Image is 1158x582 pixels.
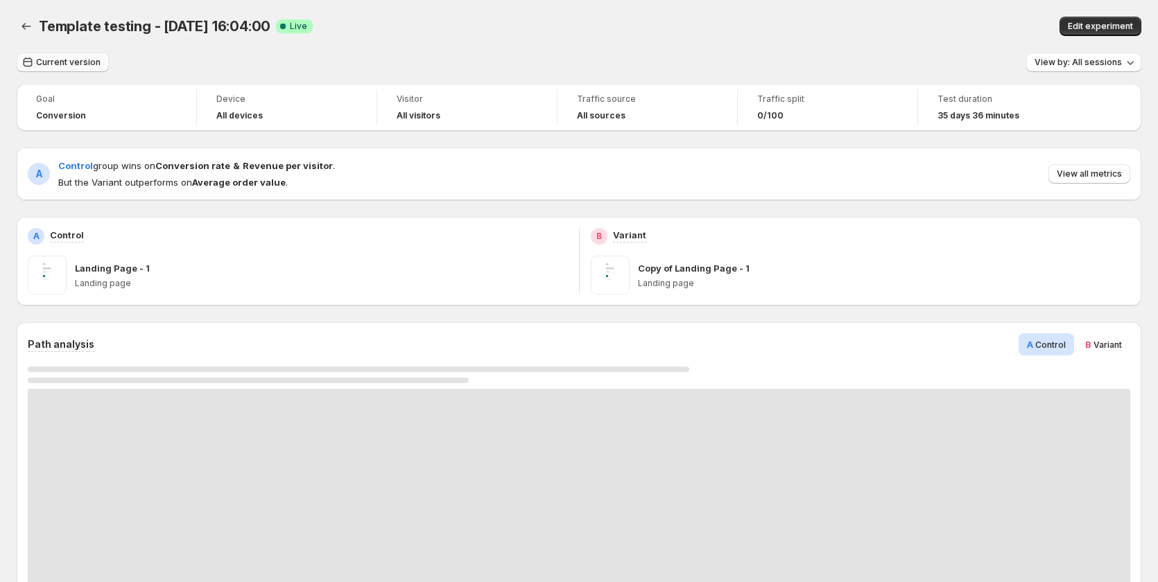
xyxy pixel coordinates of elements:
h3: Path analysis [28,337,94,351]
p: Landing page [638,278,1131,289]
h2: A [36,167,42,181]
span: Device [216,94,357,105]
a: VisitorAll visitors [397,92,537,123]
span: group wins on . [58,160,335,171]
strong: Average order value [192,177,286,188]
h2: A [33,231,40,242]
a: GoalConversion [36,92,177,123]
span: 0/100 [757,110,784,121]
a: Traffic sourceAll sources [577,92,718,123]
h4: All devices [216,110,263,121]
p: Copy of Landing Page - 1 [638,261,750,275]
button: View by: All sessions [1026,53,1141,72]
span: View all metrics [1057,168,1122,179]
span: Goal [36,94,177,105]
span: A [1027,339,1033,350]
strong: Conversion rate [155,160,230,171]
h2: B [596,231,602,242]
a: Traffic split0/100 [757,92,898,123]
span: But the Variant outperforms on . [58,175,335,189]
span: Edit experiment [1068,21,1133,32]
span: Test duration [937,94,1079,105]
span: Template testing - [DATE] 16:04:00 [39,18,270,35]
img: Landing Page - 1 [28,256,67,294]
span: Live [290,21,307,32]
button: Back [17,17,36,36]
p: Variant [613,228,646,242]
span: Visitor [397,94,537,105]
span: Traffic split [757,94,898,105]
span: Traffic source [577,94,718,105]
h4: All visitors [397,110,440,121]
button: Current version [17,53,109,72]
span: 35 days 36 minutes [937,110,1019,121]
h4: All sources [577,110,625,121]
span: View by: All sessions [1035,57,1122,68]
p: Landing Page - 1 [75,261,150,275]
strong: Revenue per visitor [243,160,333,171]
span: Variant [1094,339,1122,350]
a: Test duration35 days 36 minutes [937,92,1079,123]
img: Copy of Landing Page - 1 [591,256,630,294]
span: Conversion [36,110,86,121]
button: View all metrics [1048,164,1130,184]
a: DeviceAll devices [216,92,357,123]
p: Control [50,228,84,242]
p: Landing page [75,278,568,289]
button: Edit experiment [1060,17,1141,36]
span: Current version [36,57,101,68]
span: Control [58,160,93,171]
span: B [1085,339,1091,350]
strong: & [233,160,240,171]
span: Control [1035,339,1066,350]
